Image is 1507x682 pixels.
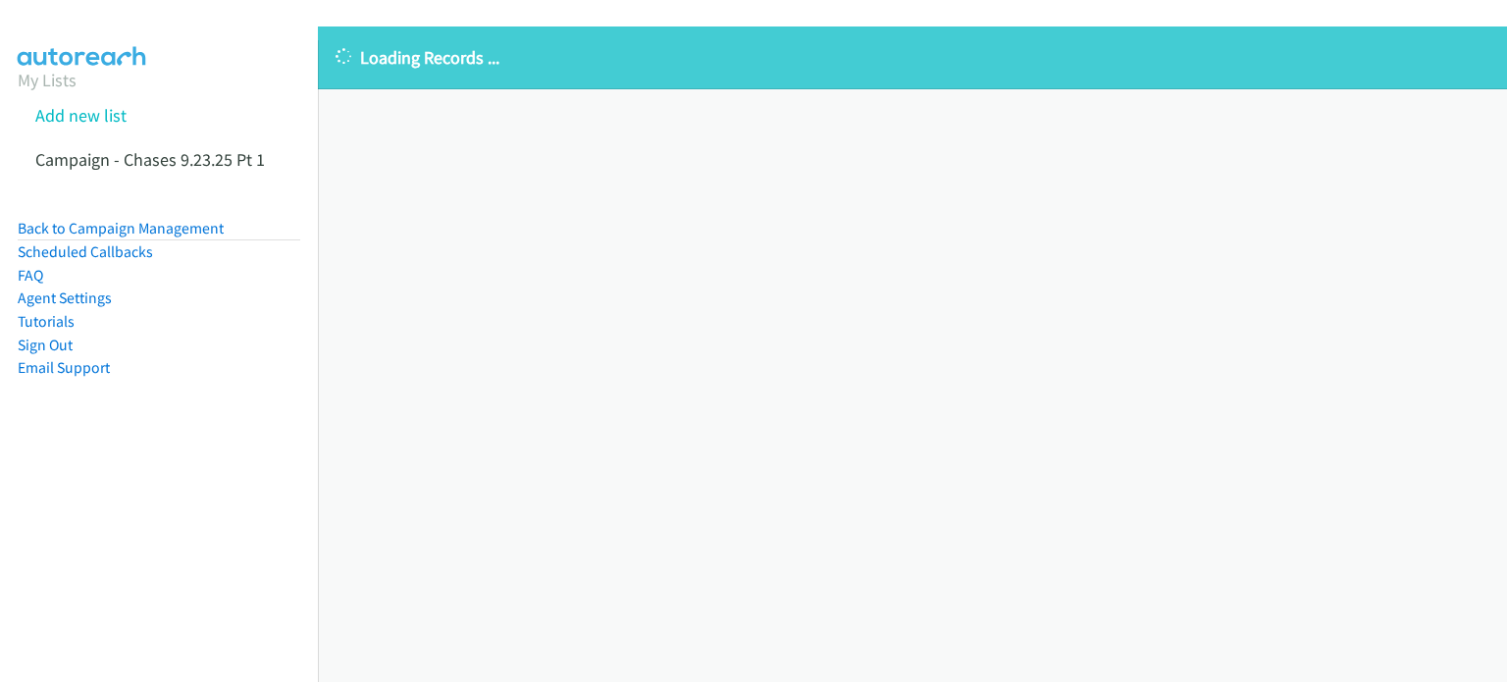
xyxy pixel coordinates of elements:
a: Agent Settings [18,289,112,307]
p: Loading Records ... [336,44,1489,71]
a: Tutorials [18,312,75,331]
a: Add new list [35,104,127,127]
a: Back to Campaign Management [18,219,224,237]
a: Email Support [18,358,110,377]
a: Scheduled Callbacks [18,242,153,261]
a: My Lists [18,69,77,91]
a: Campaign - Chases 9.23.25 Pt 1 [35,148,265,171]
a: FAQ [18,266,43,285]
a: Sign Out [18,336,73,354]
